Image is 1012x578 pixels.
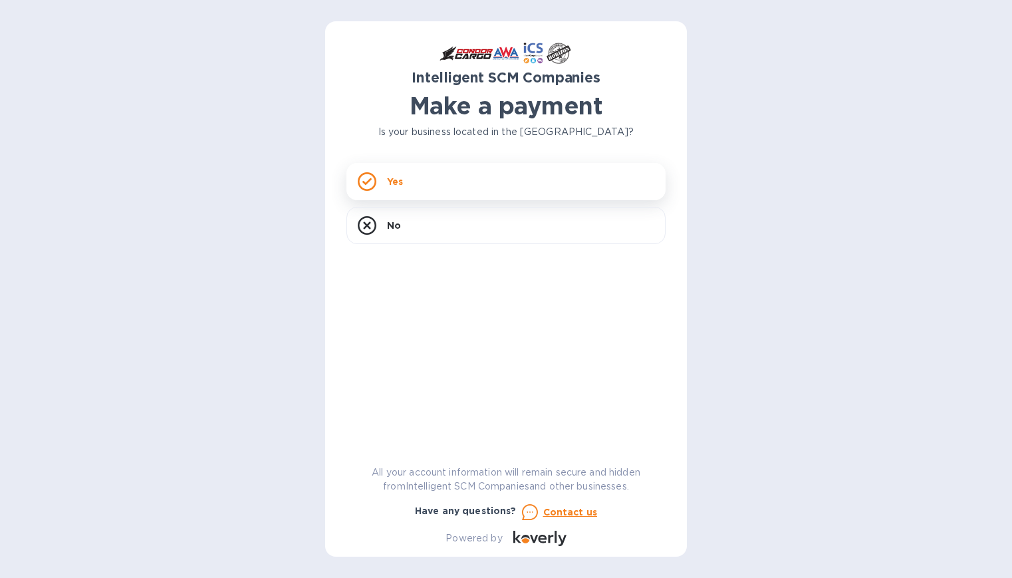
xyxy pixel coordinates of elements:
[412,69,600,86] b: Intelligent SCM Companies
[445,531,502,545] p: Powered by
[387,175,403,188] p: Yes
[346,466,666,494] p: All your account information will remain secure and hidden from Intelligent SCM Companies and oth...
[346,125,666,139] p: Is your business located in the [GEOGRAPHIC_DATA]?
[543,507,598,517] u: Contact us
[415,506,517,516] b: Have any questions?
[387,219,401,232] p: No
[346,92,666,120] h1: Make a payment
